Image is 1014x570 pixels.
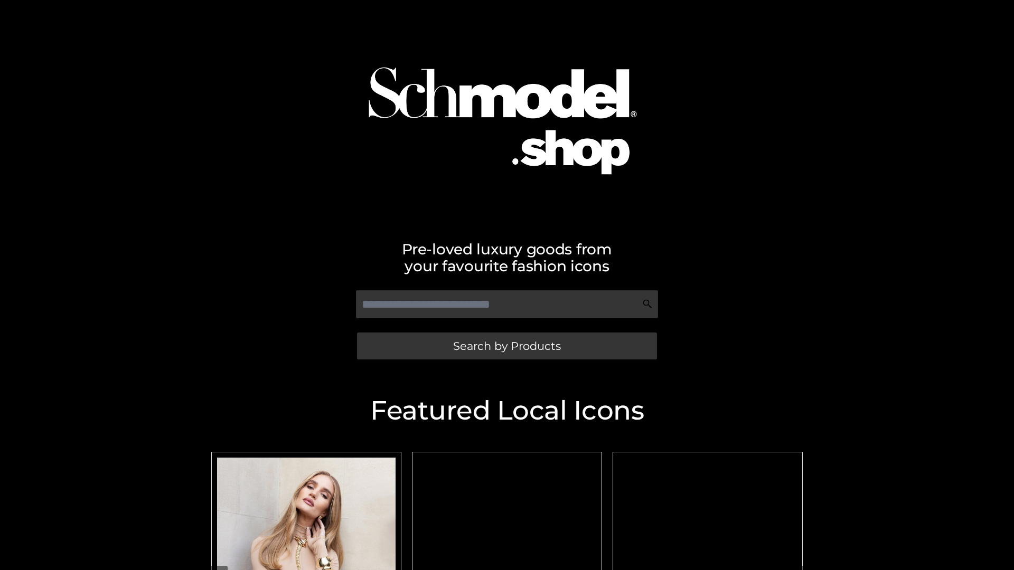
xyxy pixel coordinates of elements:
span: Search by Products [453,340,561,351]
h2: Pre-loved luxury goods from your favourite fashion icons [206,241,808,274]
a: Search by Products [357,332,657,359]
img: Search Icon [642,299,653,309]
h2: Featured Local Icons​ [206,397,808,424]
